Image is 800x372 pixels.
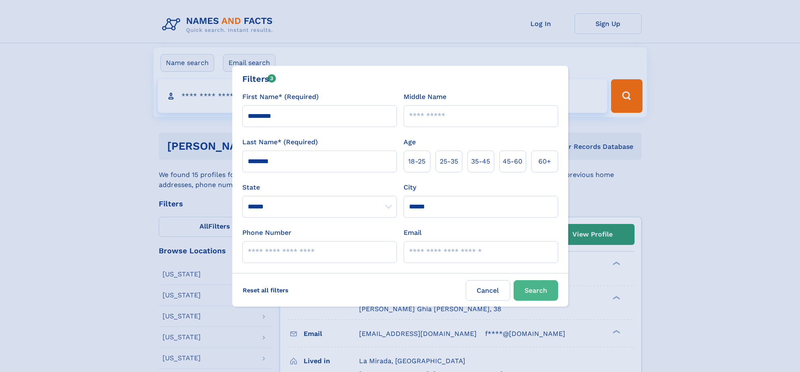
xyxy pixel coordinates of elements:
span: 25‑35 [440,156,458,166]
label: Reset all filters [237,280,294,300]
label: Phone Number [242,228,291,238]
label: State [242,182,397,193]
span: 35‑45 [471,156,490,166]
button: Search [514,280,558,301]
span: 18‑25 [408,156,425,166]
label: First Name* (Required) [242,92,319,102]
span: 60+ [538,156,551,166]
label: Cancel [466,280,510,301]
label: Email [404,228,422,238]
label: City [404,182,416,193]
label: Middle Name [404,92,446,102]
label: Last Name* (Required) [242,137,318,147]
label: Age [404,137,416,147]
div: Filters [242,73,276,85]
span: 45‑60 [503,156,522,166]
